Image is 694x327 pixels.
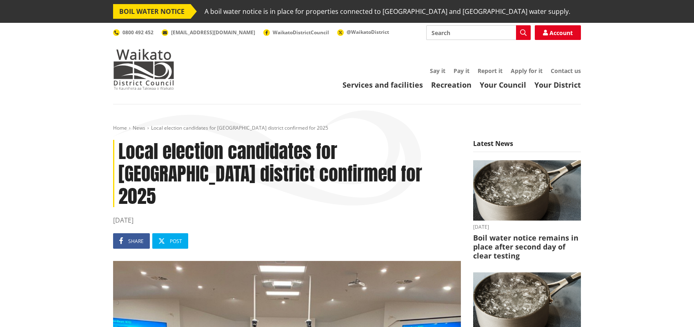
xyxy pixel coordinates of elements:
span: Post [170,238,182,245]
a: Report it [478,67,503,75]
h3: Boil water notice remains in place after second day of clear testing [473,234,581,260]
a: Pay it [454,67,469,75]
span: @WaikatoDistrict [347,29,389,35]
a: Account [535,25,581,40]
span: Share [128,238,144,245]
span: Local election candidates for [GEOGRAPHIC_DATA] district confirmed for 2025 [151,124,328,131]
a: News [133,124,145,131]
a: Your District [534,80,581,90]
span: BOIL WATER NOTICE [113,4,191,19]
span: WaikatoDistrictCouncil [273,29,329,36]
time: [DATE] [113,215,461,225]
input: Search input [426,25,531,40]
span: [EMAIL_ADDRESS][DOMAIN_NAME] [171,29,255,36]
img: boil water notice [473,160,581,221]
span: A boil water notice is in place for properties connected to [GEOGRAPHIC_DATA] and [GEOGRAPHIC_DAT... [205,4,570,19]
nav: breadcrumb [113,125,581,132]
a: Apply for it [511,67,543,75]
a: [EMAIL_ADDRESS][DOMAIN_NAME] [162,29,255,36]
a: @WaikatoDistrict [337,29,389,35]
a: Services and facilities [343,80,423,90]
span: 0800 492 452 [122,29,153,36]
a: Contact us [551,67,581,75]
a: Share [113,233,150,249]
a: 0800 492 452 [113,29,153,36]
a: boil water notice gordonton puketaha [DATE] Boil water notice remains in place after second day o... [473,160,581,260]
a: Your Council [480,80,526,90]
a: WaikatoDistrictCouncil [263,29,329,36]
img: Waikato District Council - Te Kaunihera aa Takiwaa o Waikato [113,49,174,90]
a: Home [113,124,127,131]
a: Say it [430,67,445,75]
time: [DATE] [473,225,581,230]
h5: Latest News [473,140,581,152]
a: Post [152,233,188,249]
a: Recreation [431,80,472,90]
h1: Local election candidates for [GEOGRAPHIC_DATA] district confirmed for 2025 [113,140,461,208]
